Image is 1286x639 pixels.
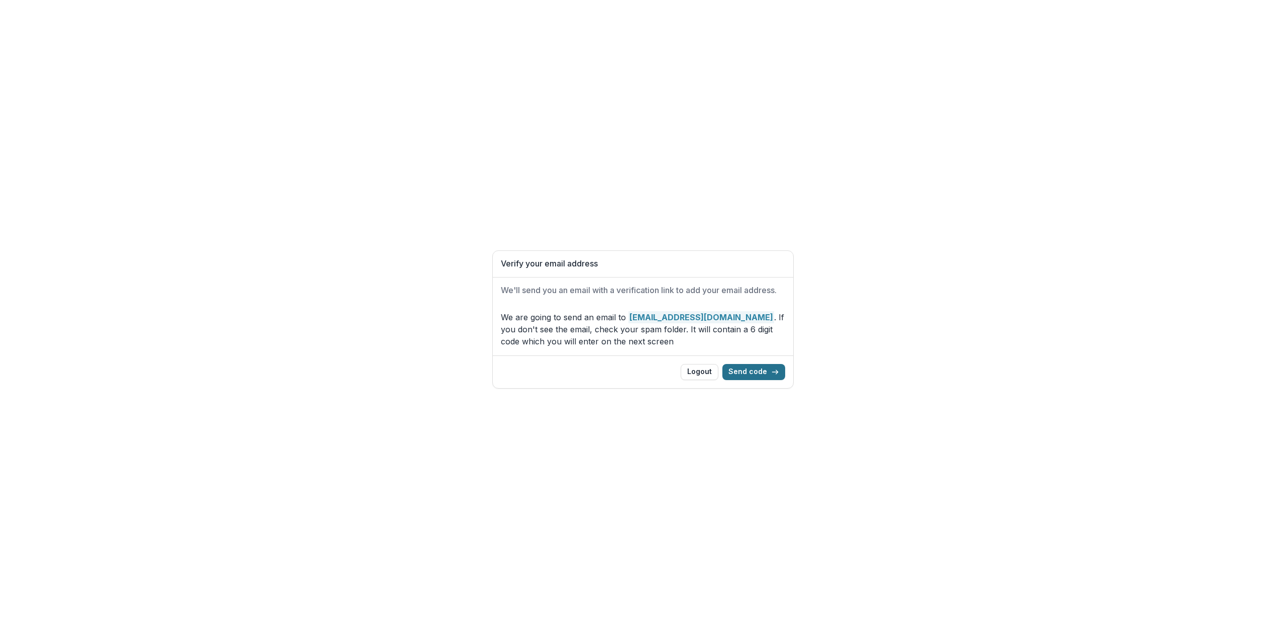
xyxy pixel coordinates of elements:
[681,364,718,380] button: Logout
[501,311,785,347] p: We are going to send an email to . If you don't see the email, check your spam folder. It will co...
[628,311,774,323] strong: [EMAIL_ADDRESS][DOMAIN_NAME]
[501,286,785,295] h2: We'll send you an email with a verification link to add your email address.
[501,259,785,268] h1: Verify your email address
[722,364,785,380] button: Send code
